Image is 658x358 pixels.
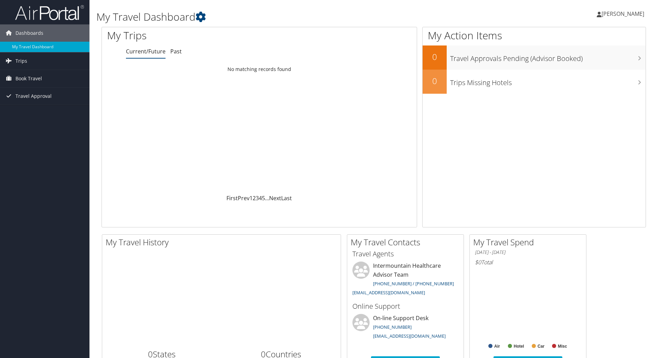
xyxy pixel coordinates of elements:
h2: 0 [423,51,447,63]
a: 2 [253,194,256,202]
h2: My Travel Contacts [351,236,464,248]
a: Next [269,194,281,202]
li: Intermountain Healthcare Advisor Team [349,262,462,298]
a: 5 [262,194,265,202]
h3: Online Support [352,301,458,311]
a: 0Trips Missing Hotels [423,70,646,94]
h1: My Action Items [423,28,646,43]
h3: Trips Missing Hotels [450,74,646,88]
img: airportal-logo.png [15,4,84,21]
li: On-line Support Desk [349,314,462,342]
a: [PERSON_NAME] [597,3,651,24]
a: 1 [250,194,253,202]
a: Prev [238,194,250,202]
h2: 0 [423,75,447,87]
a: Last [281,194,292,202]
h6: [DATE] - [DATE] [475,249,581,256]
a: [PHONE_NUMBER] / [PHONE_NUMBER] [373,280,454,287]
h1: My Travel Dashboard [96,10,466,24]
h6: Total [475,258,581,266]
h2: My Travel Spend [473,236,586,248]
a: 0Travel Approvals Pending (Advisor Booked) [423,45,646,70]
a: [EMAIL_ADDRESS][DOMAIN_NAME] [352,289,425,296]
h3: Travel Approvals Pending (Advisor Booked) [450,50,646,63]
text: Misc [558,344,567,349]
h2: My Travel History [106,236,341,248]
span: Dashboards [15,24,43,42]
a: 4 [259,194,262,202]
td: No matching records found [102,63,417,75]
span: Trips [15,52,27,70]
a: 3 [256,194,259,202]
span: … [265,194,269,202]
a: Current/Future [126,48,166,55]
span: Book Travel [15,70,42,87]
h3: Travel Agents [352,249,458,259]
text: Hotel [514,344,524,349]
a: [EMAIL_ADDRESS][DOMAIN_NAME] [373,333,446,339]
h1: My Trips [107,28,280,43]
a: First [226,194,238,202]
span: $0 [475,258,481,266]
a: [PHONE_NUMBER] [373,324,412,330]
span: [PERSON_NAME] [602,10,644,18]
text: Car [538,344,544,349]
a: Past [170,48,182,55]
span: Travel Approval [15,88,52,105]
text: Air [494,344,500,349]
